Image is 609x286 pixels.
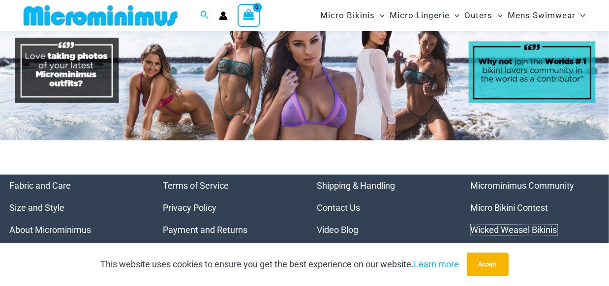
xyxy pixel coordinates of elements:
[20,4,182,27] img: MM SHOP LOGO FLAT
[9,174,139,241] nav: Menu
[576,3,585,28] span: Menu Toggle
[450,3,459,28] span: Menu Toggle
[387,3,462,28] a: Micro LingerieMenu ToggleMenu Toggle
[505,3,588,28] a: Mens SwimwearMenu ToggleMenu Toggle
[101,257,459,272] p: This website uses cookies to ensure you get the best experience on our website.
[317,202,360,213] a: Contact Us
[219,11,228,20] a: Account icon link
[163,174,293,241] nav: Menu
[9,225,91,235] a: About Microminimus
[471,202,548,213] a: Micro Bikini Contest
[471,174,600,241] nav: Menu
[493,3,503,28] span: Menu Toggle
[163,180,229,191] a: Terms of Service
[471,225,557,235] a: Wicked Weasel Bikinis
[317,174,446,241] aside: Footer Widget 3
[163,174,293,241] aside: Footer Widget 2
[471,180,575,191] a: Microminimus Community
[414,259,459,269] a: Learn more
[9,174,139,241] aside: Footer Widget 1
[238,4,260,27] a: View Shopping Cart, empty
[9,202,64,213] a: Size and Style
[316,1,589,29] nav: Site Navigation
[465,3,493,28] span: Outers
[471,174,600,241] aside: Footer Widget 4
[508,3,576,28] span: Mens Swimwear
[318,3,387,28] a: Micro BikinisMenu ToggleMenu Toggle
[467,253,509,276] button: Accept
[317,225,358,235] a: Video Blog
[390,3,450,28] span: Micro Lingerie
[200,9,209,22] a: Search icon link
[317,174,446,241] nav: Menu
[163,225,248,235] a: Payment and Returns
[375,3,385,28] span: Menu Toggle
[320,3,375,28] span: Micro Bikinis
[462,3,505,28] a: OutersMenu ToggleMenu Toggle
[163,202,217,213] a: Privacy Policy
[9,180,71,191] a: Fabric and Care
[317,180,395,191] a: Shipping & Handling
